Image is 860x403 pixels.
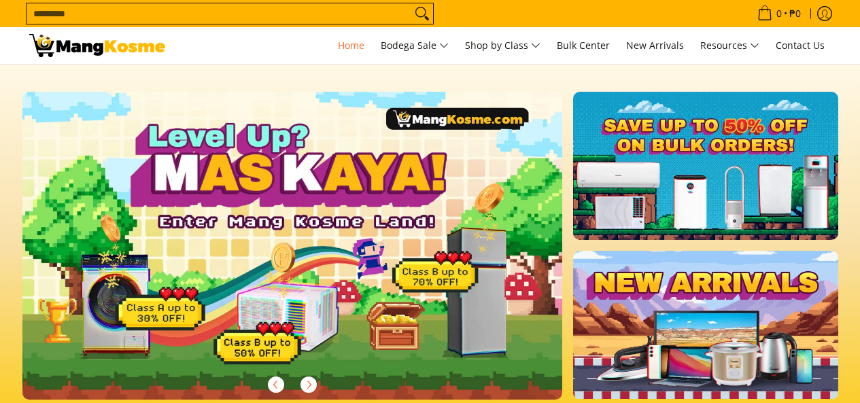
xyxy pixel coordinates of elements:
span: • [753,6,805,21]
span: Bulk Center [557,39,610,52]
span: Contact Us [776,39,825,52]
span: 0 [774,9,784,18]
button: Previous [261,370,291,400]
span: ₱0 [787,9,803,18]
a: Bulk Center [550,27,617,64]
a: Home [331,27,371,64]
a: Bodega Sale [374,27,455,64]
a: New Arrivals [619,27,691,64]
button: Next [294,370,324,400]
a: Resources [693,27,766,64]
span: Shop by Class [465,37,540,54]
span: New Arrivals [626,39,684,52]
a: Contact Us [769,27,831,64]
span: Resources [700,37,759,54]
span: Home [338,39,364,52]
span: Bodega Sale [381,37,449,54]
img: Gaming desktop banner [22,92,563,400]
button: Search [411,3,433,24]
img: Mang Kosme: Your Home Appliances Warehouse Sale Partner! [29,34,165,57]
a: Shop by Class [458,27,547,64]
nav: Main Menu [179,27,831,64]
